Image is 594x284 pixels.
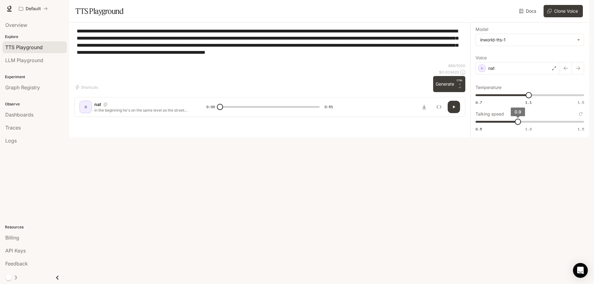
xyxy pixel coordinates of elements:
[325,104,333,110] span: 0:51
[439,70,459,75] p: $ 0.003420
[457,78,463,86] p: CTRL +
[476,27,488,32] p: Model
[476,112,504,116] p: Talking speed
[101,103,110,106] button: Copy Voice ID
[476,56,487,60] p: Voice
[525,126,532,132] span: 1.0
[476,85,501,90] p: Temperature
[75,5,123,17] h1: TTS Playground
[488,65,495,71] p: nat
[74,82,101,92] button: Shortcuts
[525,100,532,105] span: 1.1
[26,6,41,11] p: Default
[94,101,101,108] p: nat
[518,5,539,17] a: Docs
[544,5,583,17] button: Clone Voice
[448,63,465,68] p: 684 / 1000
[457,78,463,90] p: ⏎
[418,101,430,113] button: Download audio
[476,126,482,132] span: 0.5
[433,101,445,113] button: Inspect
[480,37,574,43] div: inworld-tts-1
[476,100,482,105] span: 0.7
[476,34,584,46] div: inworld-tts-1
[577,111,584,117] button: Reset to default
[16,2,50,15] button: All workspaces
[81,102,91,112] div: D
[573,263,588,278] div: Open Intercom Messenger
[206,104,215,110] span: 0:00
[578,126,584,132] span: 1.5
[433,76,465,92] button: GenerateCTRL +⏎
[514,109,521,114] span: 0.9
[578,100,584,105] span: 1.5
[94,108,192,113] p: in the beginning he's on the same level as the street thugs. the people he saves are just as afra...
